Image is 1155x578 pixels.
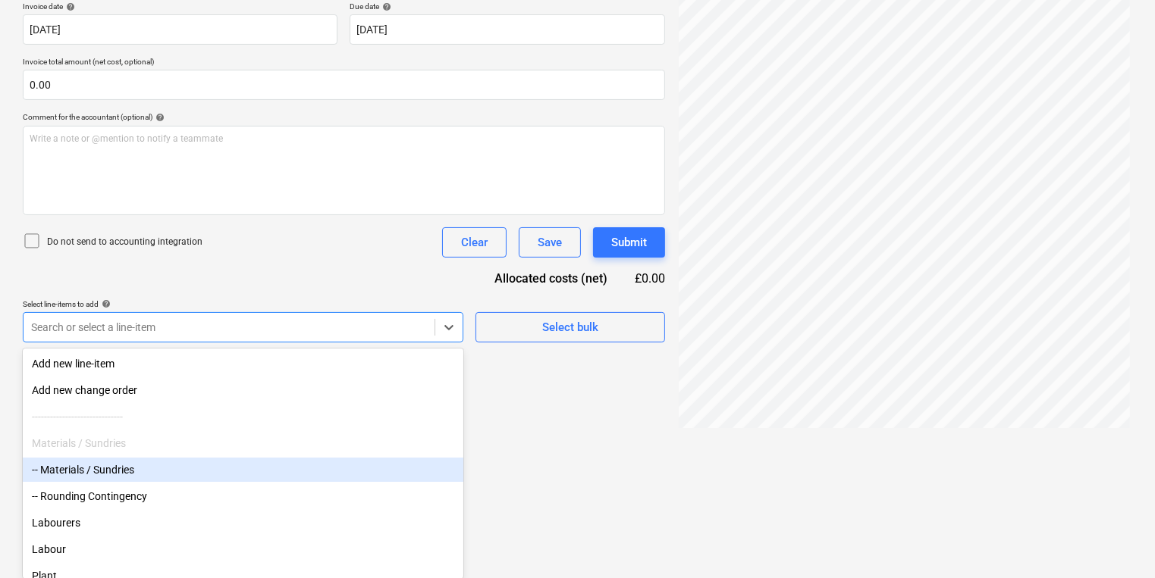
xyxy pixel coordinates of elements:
div: Select line-items to add [23,299,463,309]
p: Do not send to accounting integration [47,236,202,248]
input: Due date not specified [350,14,664,45]
button: Submit [593,227,665,258]
div: Comment for the accountant (optional) [23,112,665,122]
div: Save [538,233,562,252]
div: Select bulk [542,317,598,337]
div: ------------------------------ [23,405,463,429]
div: Invoice date [23,2,337,11]
div: Clear [461,233,488,252]
span: help [379,2,391,11]
div: Labourers [23,511,463,535]
p: Invoice total amount (net cost, optional) [23,57,665,70]
div: £0.00 [632,270,665,287]
iframe: Chat Widget [1079,505,1155,578]
div: -- Rounding Contingency [23,484,463,508]
div: Due date [350,2,664,11]
input: Invoice total amount (net cost, optional) [23,70,665,100]
span: help [99,299,111,308]
div: Materials / Sundries [23,431,463,455]
div: Add new line-item [23,351,463,376]
span: help [152,113,165,122]
button: Save [519,227,581,258]
div: Submit [611,233,647,252]
div: Add new change order [23,378,463,402]
span: help [63,2,75,11]
input: Invoice date not specified [23,14,337,45]
div: -- Materials / Sundries [23,458,463,482]
button: Select bulk [475,312,665,342]
button: Clear [442,227,507,258]
div: Labour [23,537,463,561]
div: Allocated costs (net) [468,270,632,287]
